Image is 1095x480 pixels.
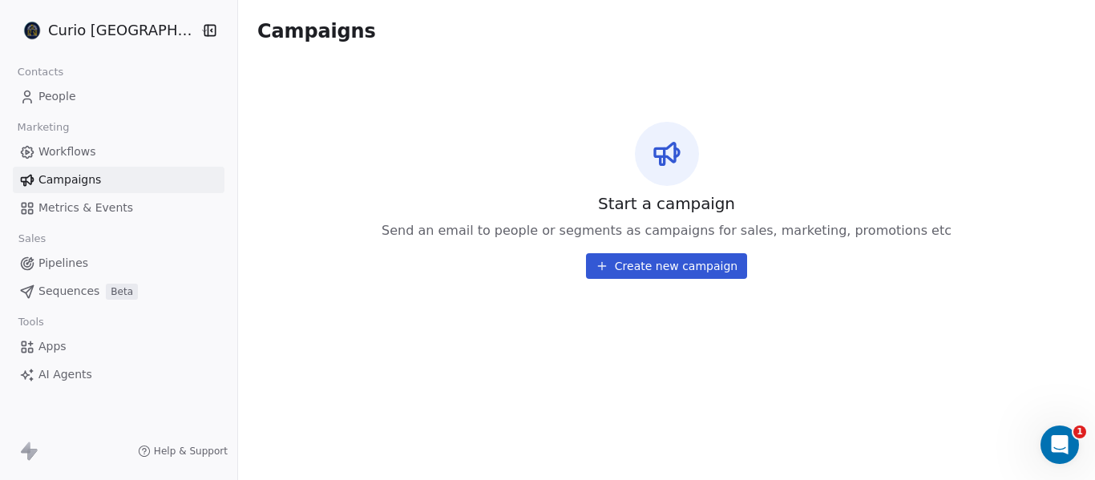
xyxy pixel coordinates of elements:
[71,291,295,322] div: I think the host needs to actually go in the 'subdomain" field. Is this correct?
[38,283,99,300] span: Sequences
[19,17,188,44] button: Curio [GEOGRAPHIC_DATA]
[13,278,224,305] a: SequencesBeta
[10,6,41,37] button: go back
[71,45,295,92] div: As you can see, there is no "host" field. Please review the image to see what I entered.
[14,324,307,351] textarea: Message…
[78,20,156,36] p: Active 10h ago
[46,9,71,34] img: Profile image for Harinder
[38,338,67,355] span: Apps
[48,20,196,41] span: Curio [GEOGRAPHIC_DATA]
[38,200,133,216] span: Metrics & Events
[13,35,308,103] div: Lucas says…
[58,103,308,332] div: I think the host needs to actually go in the 'subdomain" field. Is this correct?
[10,115,76,139] span: Marketing
[38,366,92,383] span: AI Agents
[78,8,182,20] h1: [PERSON_NAME]
[1073,426,1086,438] span: 1
[102,357,115,370] button: Start recording
[154,445,228,458] span: Help & Support
[11,227,53,251] span: Sales
[13,139,224,165] a: Workflows
[13,103,308,333] div: Lucas says…
[275,351,301,377] button: Send a message…
[1040,426,1079,464] iframe: Intercom live chat
[38,255,88,272] span: Pipelines
[382,221,952,240] span: Send an email to people or segments as campaigns for sales, marketing, promotions etc
[586,253,747,279] button: Create new campaign
[13,195,224,221] a: Metrics & Events
[251,6,281,37] button: Home
[281,6,310,35] div: Close
[598,192,735,215] span: Start a campaign
[51,357,63,370] button: Emoji picker
[11,310,51,334] span: Tools
[257,19,376,42] span: Campaigns
[13,361,224,388] a: AI Agents
[38,88,76,105] span: People
[10,60,71,84] span: Contacts
[13,333,224,360] a: Apps
[38,143,96,160] span: Workflows
[13,83,224,110] a: People
[106,284,138,300] span: Beta
[13,167,224,193] a: Campaigns
[22,21,42,40] img: JanusButton.png
[38,171,101,188] span: Campaigns
[58,35,308,102] div: As you can see, there is no "host" field. Please review the image to see what I entered.
[13,250,224,276] a: Pipelines
[138,445,228,458] a: Help & Support
[76,357,89,370] button: Gif picker
[25,357,38,370] button: Upload attachment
